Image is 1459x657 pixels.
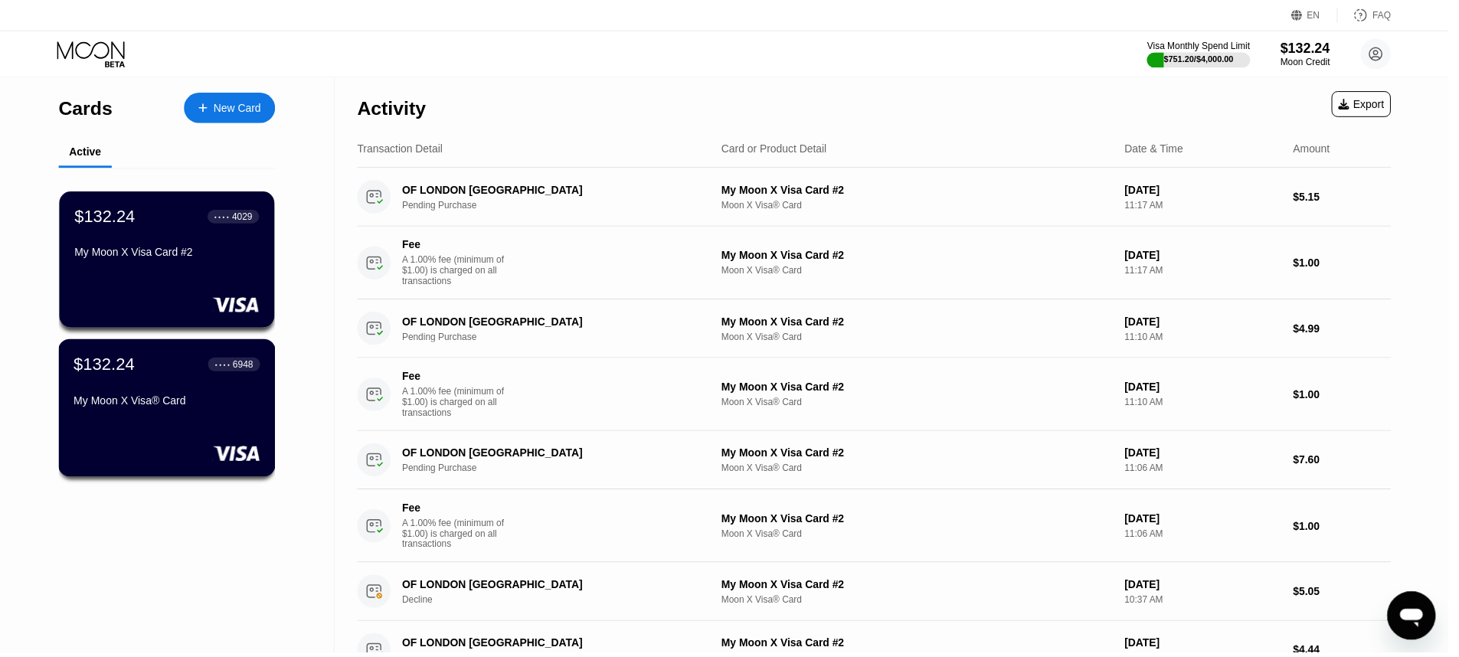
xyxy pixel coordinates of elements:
[727,466,1121,477] div: Moon X Visa® Card
[360,567,1402,626] div: OF LONDON [GEOGRAPHIC_DATA]DeclineMy Moon X Visa Card #2Moon X Visa® Card[DATE]10:37 AM$5.05
[1134,466,1291,477] div: 11:06 AM
[74,397,262,410] div: My Moon X Visa® Card
[360,361,1402,434] div: FeeA 1.00% fee (minimum of $1.00) is charged on all transactionsMy Moon X Visa Card #2Moon X Visa...
[1134,583,1291,595] div: [DATE]
[405,521,520,554] div: A 1.00% fee (minimum of $1.00) is charged on all transactions
[360,169,1402,228] div: OF LONDON [GEOGRAPHIC_DATA]Pending PurchaseMy Moon X Visa Card #2Moon X Visa® Card[DATE]11:17 AM$...
[727,400,1121,410] div: Moon X Visa® Card
[727,267,1121,278] div: Moon X Visa® Card
[1173,55,1243,64] div: $751.20 / $4,000.00
[1156,41,1259,68] div: Visa Monthly Spend Limit$751.20/$4,000.00
[405,318,702,330] div: OF LONDON [GEOGRAPHIC_DATA]
[405,185,702,198] div: OF LONDON [GEOGRAPHIC_DATA]
[1134,185,1291,198] div: [DATE]
[360,98,429,120] div: Activity
[727,334,1121,345] div: Moon X Visa® Card
[185,93,277,124] div: New Card
[70,147,102,159] div: Active
[405,450,702,463] div: OF LONDON [GEOGRAPHIC_DATA]
[405,505,512,518] div: Fee
[360,144,446,156] div: Transaction Detail
[1134,516,1291,528] div: [DATE]
[1349,99,1395,111] div: Export
[1301,8,1348,23] div: EN
[216,216,231,221] div: ● ● ● ●
[360,434,1402,493] div: OF LONDON [GEOGRAPHIC_DATA]Pending PurchaseMy Moon X Visa Card #2Moon X Visa® Card[DATE]11:06 AM$...
[727,144,833,156] div: Card or Product Detail
[1303,524,1402,536] div: $1.00
[1291,57,1340,68] div: Moon Credit
[1303,457,1402,469] div: $7.60
[405,373,512,385] div: Fee
[1134,532,1291,543] div: 11:06 AM
[217,364,232,369] div: ● ● ● ●
[405,240,512,253] div: Fee
[234,213,254,224] div: 4029
[1317,10,1330,21] div: EN
[360,302,1402,361] div: OF LONDON [GEOGRAPHIC_DATA]Pending PurchaseMy Moon X Visa Card #2Moon X Visa® Card[DATE]11:10 AM$...
[727,318,1121,330] div: My Moon X Visa Card #2
[1134,267,1291,278] div: 11:17 AM
[1303,325,1402,337] div: $4.99
[75,248,261,260] div: My Moon X Visa Card #2
[1134,201,1291,212] div: 11:17 AM
[727,251,1121,263] div: My Moon X Visa Card #2
[405,334,725,345] div: Pending Purchase
[727,642,1121,654] div: My Moon X Visa Card #2
[405,389,520,421] div: A 1.00% fee (minimum of $1.00) is charged on all transactions
[1303,192,1402,204] div: $5.15
[1134,450,1291,463] div: [DATE]
[1156,41,1259,51] div: Visa Monthly Spend Limit
[1134,251,1291,263] div: [DATE]
[727,185,1121,198] div: My Moon X Visa Card #2
[727,599,1121,610] div: Moon X Visa® Card
[1134,599,1291,610] div: 10:37 AM
[727,516,1121,528] div: My Moon X Visa Card #2
[1303,144,1340,156] div: Amount
[1134,384,1291,396] div: [DATE]
[1134,144,1192,156] div: Date & Time
[727,201,1121,212] div: Moon X Visa® Card
[1303,259,1402,271] div: $1.00
[1134,334,1291,345] div: 11:10 AM
[405,642,702,654] div: OF LONDON [GEOGRAPHIC_DATA]
[60,342,276,479] div: $132.24● ● ● ●6948My Moon X Visa® Card
[1291,41,1340,57] div: $132.24
[1342,92,1402,118] div: Export
[1134,642,1291,654] div: [DATE]
[405,583,702,595] div: OF LONDON [GEOGRAPHIC_DATA]
[1303,590,1402,602] div: $5.05
[234,361,255,372] div: 6948
[75,208,136,228] div: $132.24
[1134,400,1291,410] div: 11:10 AM
[1291,41,1340,68] div: $132.24Moon Credit
[74,357,136,377] div: $132.24
[1303,391,1402,404] div: $1.00
[1383,10,1402,21] div: FAQ
[360,493,1402,567] div: FeeA 1.00% fee (minimum of $1.00) is charged on all transactionsMy Moon X Visa Card #2Moon X Visa...
[1398,596,1447,645] iframe: Button to launch messaging window
[1134,318,1291,330] div: [DATE]
[215,103,263,116] div: New Card
[1348,8,1402,23] div: FAQ
[405,466,725,477] div: Pending Purchase
[727,583,1121,595] div: My Moon X Visa Card #2
[727,450,1121,463] div: My Moon X Visa Card #2
[405,201,725,212] div: Pending Purchase
[405,257,520,289] div: A 1.00% fee (minimum of $1.00) is charged on all transactions
[727,384,1121,396] div: My Moon X Visa Card #2
[405,599,725,610] div: Decline
[59,98,113,120] div: Cards
[727,532,1121,543] div: Moon X Visa® Card
[360,228,1402,302] div: FeeA 1.00% fee (minimum of $1.00) is charged on all transactionsMy Moon X Visa Card #2Moon X Visa...
[60,193,276,330] div: $132.24● ● ● ●4029My Moon X Visa Card #2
